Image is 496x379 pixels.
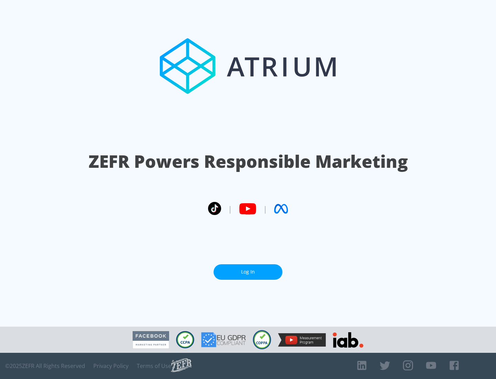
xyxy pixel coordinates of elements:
img: COPPA Compliant [253,330,271,349]
a: Terms of Use [137,362,171,369]
span: | [263,204,267,214]
img: Facebook Marketing Partner [133,331,169,349]
h1: ZEFR Powers Responsible Marketing [89,150,408,173]
img: YouTube Measurement Program [278,333,326,347]
span: © 2025 ZEFR All Rights Reserved [5,362,85,369]
a: Log In [214,264,282,280]
img: IAB [333,332,363,348]
a: Privacy Policy [93,362,128,369]
span: | [228,204,232,214]
img: CCPA Compliant [176,331,194,348]
img: GDPR Compliant [201,332,246,347]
